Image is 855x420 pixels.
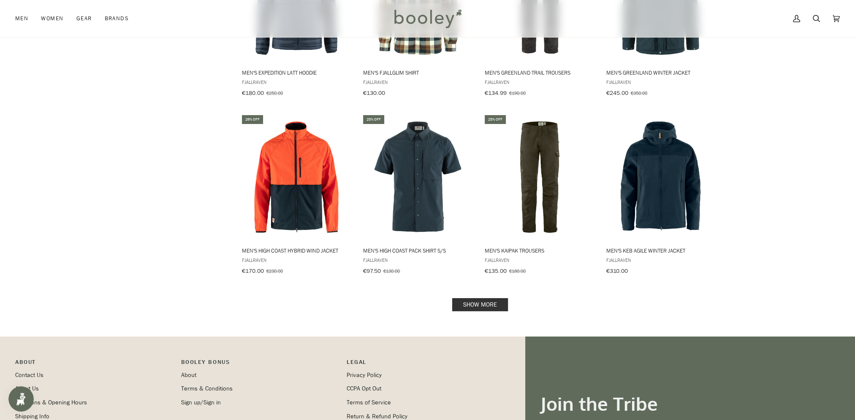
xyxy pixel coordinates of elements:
[362,114,474,277] a: Men's High Coast Pack Shirt S/S
[242,115,263,124] div: 26% off
[104,14,129,23] span: Brands
[606,267,627,275] span: €310.00
[181,371,196,379] a: About
[391,6,464,31] img: Booley
[15,358,173,371] p: Pipeline_Footer Main
[509,89,526,97] span: €190.00
[606,256,715,264] span: Fjallraven
[363,267,381,275] span: €97.50
[363,89,385,97] span: €130.00
[242,267,264,275] span: €170.00
[8,386,34,412] iframe: Button to open loyalty program pop-up
[242,256,351,264] span: Fjallraven
[606,89,628,97] span: €245.00
[266,89,283,97] span: €250.00
[347,385,381,393] a: CCPA Opt Out
[485,267,507,275] span: €135.00
[76,14,92,23] span: Gear
[241,114,353,277] a: Men's High Coast Hybrid Wind Jacket
[242,78,351,86] span: Fjallraven
[485,247,594,254] span: Men's Kaipak Trousers
[483,114,595,277] a: Men's Kaipak Trousers
[15,371,43,379] a: Contact Us
[242,89,264,97] span: €180.00
[363,256,472,264] span: Fjallraven
[383,267,400,275] span: €130.00
[483,121,595,233] img: Fjallraven Men's Kaipak Trousers Dark Olive - Booley Galway
[363,247,472,254] span: Men's High Coast Pack Shirt S/S
[242,301,719,309] div: Pagination
[242,69,351,76] span: Men's Expedition Latt Hoodie
[41,14,63,23] span: Women
[485,256,594,264] span: Fjallraven
[347,358,504,371] p: Pipeline_Footer Sub
[540,392,840,415] h3: Join the Tribe
[485,89,507,97] span: €134.99
[605,114,717,277] a: Men's Keb Agile Winter Jacket
[266,267,283,275] span: €230.00
[363,115,384,124] div: 25% off
[15,398,87,407] a: Locations & Opening Hours
[242,247,351,254] span: Men's High Coast Hybrid Wind Jacket
[606,247,715,254] span: Men's Keb Agile Winter Jacket
[363,78,472,86] span: Fjallraven
[241,121,353,233] img: Fjallraven Men's High Coast Hybrid Wind Jacket Dark Navy / Flame Orange - Booley Galway
[15,385,39,393] a: About Us
[485,115,506,124] div: 25% off
[485,69,594,76] span: Men's Greenland Trail Trousers
[509,267,526,275] span: €180.00
[181,358,339,371] p: Booley Bonus
[606,69,715,76] span: Men's Greenland Winter Jacket
[630,89,647,97] span: €350.00
[485,78,594,86] span: Fjallraven
[363,69,472,76] span: Men's Fjallglim Shirt
[362,121,474,233] img: Fjallraven Men's High Coast Pack Shirt S/S Dark Navy - Booley Galway
[347,398,391,407] a: Terms of Service
[606,78,715,86] span: Fjallraven
[181,385,233,393] a: Terms & Conditions
[181,398,221,407] a: Sign up/Sign in
[452,298,508,311] a: Show more
[15,14,28,23] span: Men
[605,121,717,233] img: Fjallraven Men's Keb Agile Winter Jacket Dark Navy - Booley Galway
[347,371,382,379] a: Privacy Policy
